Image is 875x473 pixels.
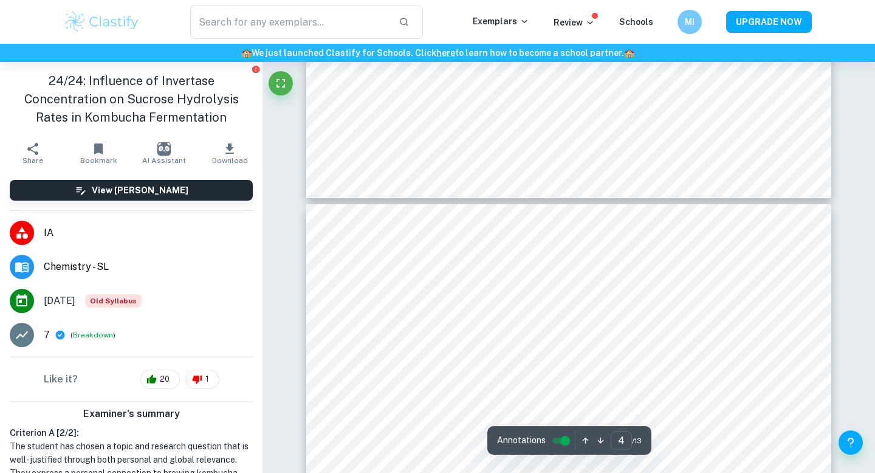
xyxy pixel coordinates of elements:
h1: 24/24: Influence of Invertase Concentration on Sucrose Hydrolysis Rates in Kombucha Fermentation [10,72,253,126]
img: Clastify logo [63,10,140,34]
span: 🏫 [241,48,252,58]
h6: Criterion A [ 2 / 2 ]: [10,426,253,440]
span: 🏫 [624,48,634,58]
button: Fullscreen [269,71,293,95]
span: Chemistry - SL [44,260,253,274]
button: Breakdown [73,330,113,340]
span: IA [44,226,253,240]
input: Search for any exemplars... [190,5,389,39]
span: [DATE] [44,294,75,308]
span: / 13 [632,435,642,446]
p: Exemplars [473,15,529,28]
button: MI [678,10,702,34]
button: UPGRADE NOW [726,11,812,33]
h6: Like it? [44,372,78,387]
button: Bookmark [66,136,131,170]
h6: View [PERSON_NAME] [92,184,188,197]
p: 7 [44,328,50,342]
span: Download [212,156,248,165]
span: Annotations [497,434,546,447]
span: 1 [199,373,216,385]
a: Schools [619,17,653,27]
h6: MI [683,15,697,29]
span: 20 [153,373,176,385]
span: Share [22,156,43,165]
img: AI Assistant [157,142,171,156]
div: 1 [186,370,219,389]
span: AI Assistant [142,156,186,165]
p: Review [554,16,595,29]
h6: We just launched Clastify for Schools. Click to learn how to become a school partner. [2,46,873,60]
button: Report issue [251,64,260,74]
span: ( ) [70,330,115,341]
div: 20 [140,370,180,389]
div: Starting from the May 2025 session, the Chemistry IA requirements have changed. It's OK to refer ... [85,294,142,308]
span: Old Syllabus [85,294,142,308]
button: View [PERSON_NAME] [10,180,253,201]
h6: Examiner's summary [5,407,258,421]
button: Download [197,136,262,170]
span: Bookmark [80,156,117,165]
button: Help and Feedback [839,430,863,455]
a: here [436,48,455,58]
button: AI Assistant [131,136,197,170]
